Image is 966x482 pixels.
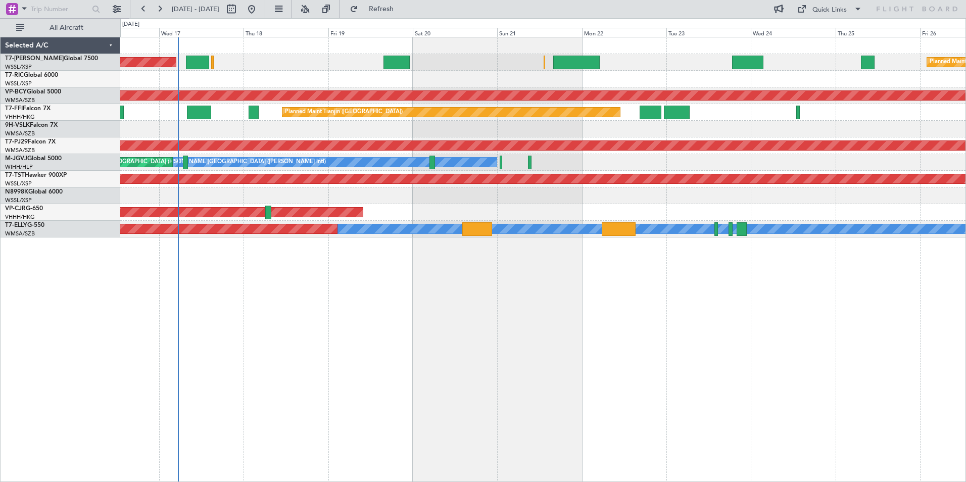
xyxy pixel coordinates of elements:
a: T7-ELLYG-550 [5,222,44,228]
span: T7-FFI [5,106,23,112]
div: [PERSON_NAME][GEOGRAPHIC_DATA] ([PERSON_NAME] Intl) [162,155,326,170]
span: T7-ELLY [5,222,27,228]
a: WMSA/SZB [5,147,35,154]
span: T7-PJ29 [5,139,28,145]
a: WSSL/XSP [5,197,32,204]
span: M-JGVJ [5,156,27,162]
span: N8998K [5,189,28,195]
a: T7-FFIFalcon 7X [5,106,51,112]
div: Sat 20 [413,28,497,37]
button: Quick Links [792,1,867,17]
a: VHHH/HKG [5,113,35,121]
span: Refresh [360,6,403,13]
a: N8998KGlobal 6000 [5,189,63,195]
span: 9H-VSLK [5,122,30,128]
button: Refresh [345,1,406,17]
span: All Aircraft [26,24,107,31]
a: WIHH/HLP [5,163,33,171]
a: WSSL/XSP [5,63,32,71]
div: Wed 17 [159,28,244,37]
a: T7-[PERSON_NAME]Global 7500 [5,56,98,62]
span: T7-TST [5,172,25,178]
div: Fri 19 [328,28,413,37]
a: WMSA/SZB [5,230,35,237]
span: T7-RIC [5,72,24,78]
a: WMSA/SZB [5,130,35,137]
div: Quick Links [812,5,847,15]
span: [DATE] - [DATE] [172,5,219,14]
a: T7-RICGlobal 6000 [5,72,58,78]
div: [DATE] [122,20,139,29]
div: Thu 18 [244,28,328,37]
a: VHHH/HKG [5,213,35,221]
a: T7-PJ29Falcon 7X [5,139,56,145]
div: Thu 25 [836,28,920,37]
div: AOG Maint [GEOGRAPHIC_DATA] (Halim Intl) [77,155,196,170]
span: VP-BCY [5,89,27,95]
a: VP-BCYGlobal 5000 [5,89,61,95]
div: Mon 22 [582,28,666,37]
span: VP-CJR [5,206,26,212]
a: T7-TSTHawker 900XP [5,172,67,178]
button: All Aircraft [11,20,110,36]
div: Planned Maint Tianjin ([GEOGRAPHIC_DATA]) [285,105,403,120]
a: WSSL/XSP [5,180,32,187]
div: Tue 23 [666,28,751,37]
a: WSSL/XSP [5,80,32,87]
div: Wed 24 [751,28,835,37]
span: T7-[PERSON_NAME] [5,56,64,62]
a: 9H-VSLKFalcon 7X [5,122,58,128]
a: WMSA/SZB [5,97,35,104]
a: M-JGVJGlobal 5000 [5,156,62,162]
input: Trip Number [31,2,89,17]
a: VP-CJRG-650 [5,206,43,212]
div: Sun 21 [497,28,582,37]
